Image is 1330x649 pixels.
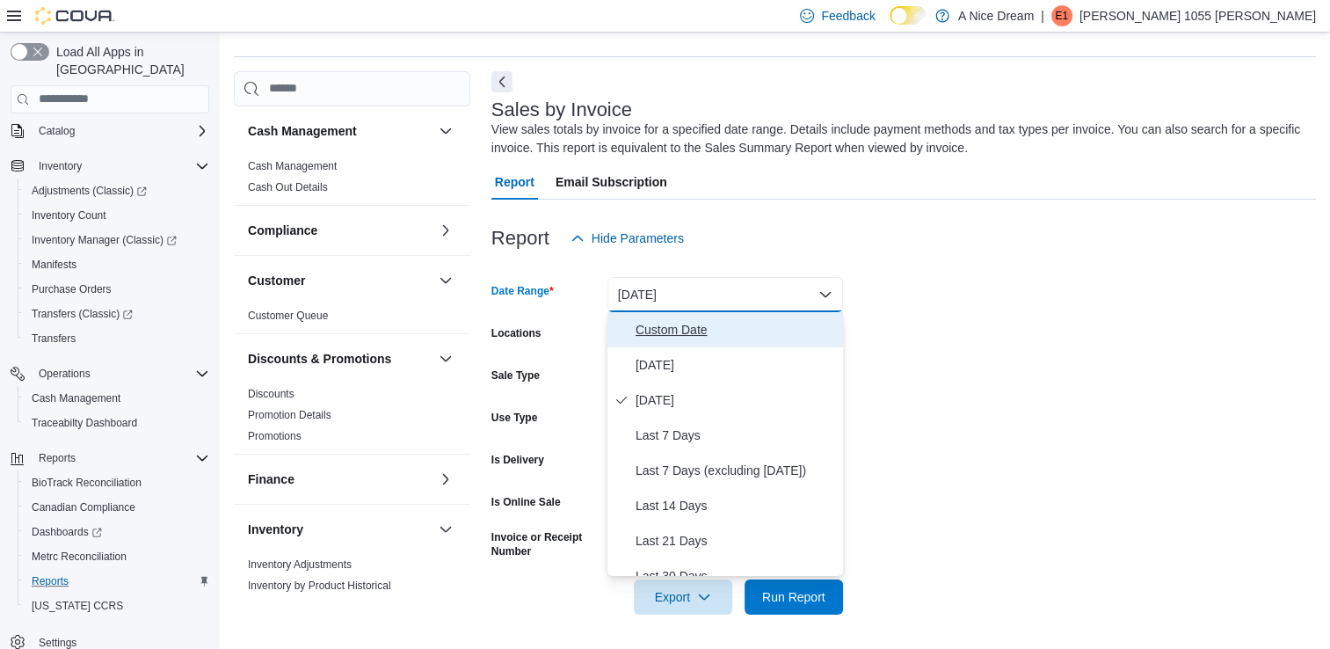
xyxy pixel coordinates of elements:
h3: Sales by Invoice [491,99,632,120]
h3: Discounts & Promotions [248,350,391,368]
button: Metrc Reconciliation [18,544,216,569]
span: Adjustments (Classic) [32,184,147,198]
a: Dashboards [25,521,109,543]
button: Inventory [32,156,89,177]
span: Operations [32,363,209,384]
label: Is Online Sale [491,495,561,509]
a: Purchase Orders [25,279,119,300]
label: Locations [491,326,541,340]
a: BioTrack Reconciliation [25,472,149,493]
button: Canadian Compliance [18,495,216,520]
div: Cash Management [234,156,470,205]
button: [US_STATE] CCRS [18,594,216,618]
h3: Cash Management [248,122,357,140]
a: Transfers [25,328,83,349]
button: Operations [32,363,98,384]
span: Canadian Compliance [25,497,209,518]
button: BioTrack Reconciliation [18,470,216,495]
button: Reports [18,569,216,594]
button: Compliance [248,222,432,239]
h3: Report [491,228,549,249]
span: Washington CCRS [25,595,209,616]
div: Ernest 1055 Montoya [1051,5,1072,26]
span: Reports [39,451,76,465]
button: Finance [435,469,456,490]
a: Inventory Count [25,205,113,226]
button: Traceabilty Dashboard [18,411,216,435]
span: [DATE] [636,390,836,411]
button: Discounts & Promotions [435,348,456,369]
span: Transfers (Classic) [32,307,133,321]
button: Inventory [4,154,216,179]
span: Dashboards [32,525,102,539]
span: Reports [32,448,209,469]
a: Inventory Adjustments [248,558,352,571]
a: Traceabilty Dashboard [25,412,144,434]
span: BioTrack Reconciliation [32,476,142,490]
button: Customer [248,272,432,289]
span: Last 30 Days [636,565,836,587]
a: Inventory Manager (Classic) [18,228,216,252]
span: Metrc Reconciliation [25,546,209,567]
button: Hide Parameters [563,221,691,256]
a: Cash Management [248,160,337,172]
button: Cash Management [18,386,216,411]
a: Customer Queue [248,310,328,322]
a: Inventory by Product Historical [248,580,391,592]
button: Cash Management [435,120,456,142]
img: Cova [35,7,114,25]
span: Dashboards [25,521,209,543]
div: Discounts & Promotions [234,383,470,454]
input: Dark Mode [890,6,927,25]
label: Invoice or Receipt Number [491,530,600,558]
button: Purchase Orders [18,277,216,302]
button: Compliance [435,220,456,241]
a: Reports [25,571,76,592]
span: Promotion Details [248,408,331,422]
span: Reports [32,574,69,588]
span: Purchase Orders [25,279,209,300]
span: Cash Management [248,159,337,173]
a: Adjustments (Classic) [25,180,154,201]
a: Manifests [25,254,84,275]
button: Run Report [745,580,843,615]
span: Last 7 Days (excluding [DATE]) [636,460,836,481]
button: Cash Management [248,122,432,140]
span: BioTrack Reconciliation [25,472,209,493]
span: Inventory Manager (Classic) [32,233,177,247]
span: Catalog [32,120,209,142]
span: Promotions [248,429,302,443]
span: Last 7 Days [636,425,836,446]
button: Catalog [4,119,216,143]
span: Custom Date [636,319,836,340]
span: E1 [1055,5,1068,26]
span: Hide Parameters [592,230,684,247]
button: Operations [4,361,216,386]
span: Last 21 Days [636,530,836,551]
label: Sale Type [491,368,540,383]
span: Export [644,580,722,615]
span: Transfers [25,328,209,349]
span: Purchase Orders [32,282,112,296]
a: Metrc Reconciliation [25,546,134,567]
span: Cash Out Details [248,180,328,194]
a: Discounts [248,388,294,400]
span: Reports [25,571,209,592]
button: Next [491,71,512,92]
a: Transfers (Classic) [25,303,140,324]
h3: Inventory [248,521,303,538]
span: Traceabilty Dashboard [32,416,137,430]
span: Customer Queue [248,309,328,323]
span: Inventory by Product Historical [248,579,391,593]
span: Metrc Reconciliation [32,550,127,564]
span: Traceabilty Dashboard [25,412,209,434]
span: Inventory Count [32,208,106,222]
span: Canadian Compliance [32,500,135,514]
span: Manifests [25,254,209,275]
button: Discounts & Promotions [248,350,432,368]
span: Catalog [39,124,75,138]
span: [US_STATE] CCRS [32,599,123,613]
label: Use Type [491,411,537,425]
a: Promotions [248,430,302,442]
